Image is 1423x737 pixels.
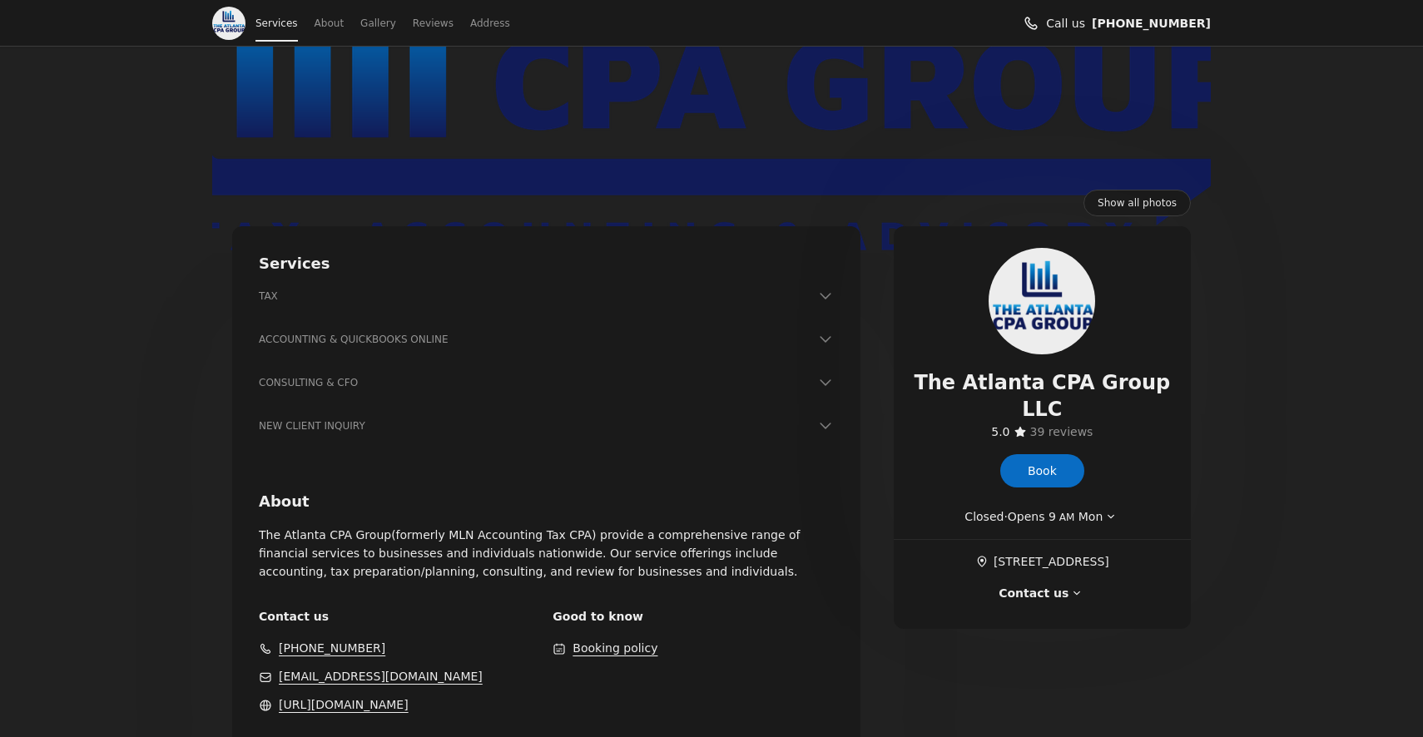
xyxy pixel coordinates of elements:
[964,507,1103,526] span: Closed · Opens Mon
[212,7,245,40] img: The Atlanta CPA Group LLC logo
[259,607,539,626] span: Contact us
[573,639,657,657] button: Booking policy
[259,288,814,304] h3: TAX
[259,418,814,434] h3: NEW CLIENT INQUIRY
[991,425,1009,438] span: 5.0 stars out of 5
[553,607,833,626] span: Good to know
[991,423,1009,441] span: ​
[1046,14,1085,32] span: Call us
[1083,190,1191,216] a: Show all photos
[259,526,834,581] p: The Atlanta CPA Group(formerly MLN Accounting Tax CPA) provide a comprehensive range of financial...
[279,695,409,714] a: https://www.Atlcpagroup.com (Opens in a new window)
[259,418,834,434] button: NEW CLIENT INQUIRY
[259,253,834,275] h2: Services
[259,491,834,512] h2: About
[279,667,483,685] a: maima@atlcpagroup.com
[914,369,1171,423] span: The Atlanta CPA Group LLC
[1030,423,1093,441] span: ​
[1056,512,1074,523] span: AM
[1049,510,1056,523] span: 9
[259,374,814,391] h3: CONSULTING & CFO
[1000,454,1084,487] a: Book
[315,12,344,35] a: About
[999,584,1085,602] button: Contact us
[255,12,298,35] a: Services
[259,374,834,391] button: CONSULTING & CFO
[989,248,1095,354] img: The Atlanta CPA Group LLC logo
[470,12,510,35] a: Address
[259,288,834,304] button: TAX
[1092,14,1211,32] a: Call us (678) 235-4060
[413,12,454,35] a: Reviews
[1098,195,1177,211] span: Show all photos
[975,552,994,571] span: ​
[975,552,1109,571] a: Get directions (Opens in a new window)
[279,639,385,657] a: (678) 235-4060
[1030,425,1093,438] span: 39 reviews
[259,331,834,348] button: ACCOUNTING & QUICKBOOKS ONLINE
[1030,423,1093,441] a: 39 reviews
[259,331,814,348] h3: ACCOUNTING & QUICKBOOKS ONLINE
[1028,462,1057,480] span: Book
[964,507,1119,526] button: Show working hours
[360,12,396,35] a: Gallery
